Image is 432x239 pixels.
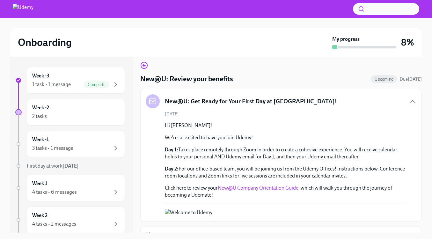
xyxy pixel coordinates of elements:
div: 3 tasks • 1 message [32,145,73,152]
p: For our office-based team, you will be joining us from the Udemy Offices! Instructions below. Con... [165,165,406,179]
h2: Onboarding [18,36,72,49]
h4: New@U: Review your benefits [140,74,233,84]
button: Zoom image [165,209,346,216]
a: Week 24 tasks • 2 messages [15,206,125,233]
p: Click here to review your , which will walk you through the journey of becoming a Udemate! [165,185,406,199]
p: Hi [PERSON_NAME]! [165,122,406,129]
button: Zoom image [146,232,416,239]
span: [DATE] [165,111,179,117]
strong: Day 1: [165,147,178,153]
div: 2 tasks [32,113,47,120]
a: Week -22 tasks [15,99,125,126]
strong: Day 2: [165,166,179,172]
a: Week -13 tasks • 1 message [15,131,125,157]
h6: Week -3 [32,72,49,79]
h6: Week 1 [32,180,47,187]
strong: My progress [332,36,360,43]
h6: Week -2 [32,104,49,111]
a: New@U Company Orientation Guide [218,185,298,191]
h3: 8% [401,37,414,48]
span: Complete [84,82,109,87]
span: October 27th, 2025 12:00 [400,76,422,82]
span: Upcoming [371,77,397,82]
a: Week 14 tasks • 6 messages [15,175,125,201]
div: 1 task • 1 message [32,81,71,88]
span: Due [400,76,422,82]
a: First day at work[DATE] [15,163,125,170]
img: Udemy [13,4,33,14]
div: 4 tasks • 2 messages [32,221,76,228]
p: We're so excited to have you join Udemy! [165,134,406,141]
div: 4 tasks • 6 messages [32,189,77,196]
a: Week -31 task • 1 messageComplete [15,67,125,94]
strong: [DATE] [62,163,79,169]
h5: New@U: Get Ready for Your First Day at [GEOGRAPHIC_DATA]! [165,97,337,105]
h6: Week -1 [32,136,49,143]
span: First day at work [27,163,79,169]
strong: [DATE] [408,76,422,82]
h6: Week 2 [32,212,48,219]
p: Takes place remotely through Zoom in order to create a cohesive experience. You will receive cale... [165,146,406,160]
